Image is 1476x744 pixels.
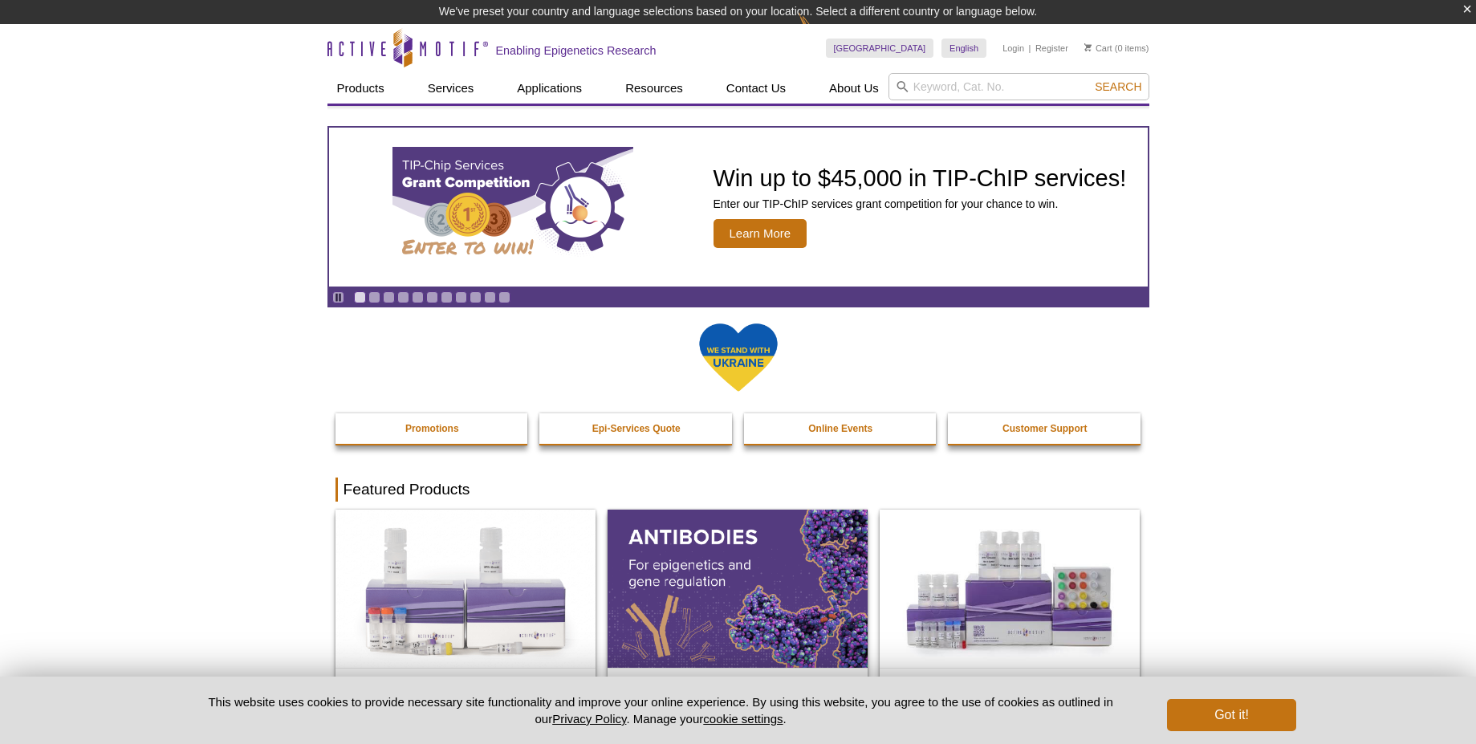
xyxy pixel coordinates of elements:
img: All Antibodies [608,510,868,667]
p: Enter our TIP-ChIP services grant competition for your chance to win. [714,197,1127,211]
input: Keyword, Cat. No. [888,73,1149,100]
a: Applications [507,73,592,104]
p: This website uses cookies to provide necessary site functionality and improve your online experie... [181,693,1141,727]
a: Cart [1084,43,1112,54]
button: Search [1090,79,1146,94]
a: Go to slide 6 [426,291,438,303]
a: Toggle autoplay [332,291,344,303]
a: Go to slide 9 [470,291,482,303]
a: Go to slide 2 [368,291,380,303]
h2: Win up to $45,000 in TIP-ChIP services! [714,166,1127,190]
strong: Epi-Services Quote [592,423,681,434]
img: We Stand With Ukraine [698,322,779,393]
a: Go to slide 4 [397,291,409,303]
h2: Featured Products [335,478,1141,502]
a: TIP-ChIP Services Grant Competition Win up to $45,000 in TIP-ChIP services! Enter our TIP-ChIP se... [329,128,1148,287]
strong: Online Events [808,423,872,434]
a: [GEOGRAPHIC_DATA] [826,39,934,58]
a: Go to slide 10 [484,291,496,303]
a: Epi-Services Quote [539,413,734,444]
a: Go to slide 1 [354,291,366,303]
a: Customer Support [948,413,1142,444]
span: Learn More [714,219,807,248]
a: About Us [819,73,888,104]
h2: Antibodies [616,673,860,697]
a: Products [327,73,394,104]
strong: Promotions [405,423,459,434]
h2: Enabling Epigenetics Research [496,43,657,58]
article: TIP-ChIP Services Grant Competition [329,128,1148,287]
a: Promotions [335,413,530,444]
img: TIP-ChIP Services Grant Competition [392,147,633,267]
h2: CUT&Tag-IT Express Assay Kit [888,673,1132,697]
a: Login [1002,43,1024,54]
img: CUT&Tag-IT® Express Assay Kit [880,510,1140,667]
span: Search [1095,80,1141,93]
a: Go to slide 5 [412,291,424,303]
a: Services [418,73,484,104]
img: Change Here [799,12,841,50]
a: Go to slide 3 [383,291,395,303]
a: Register [1035,43,1068,54]
a: Go to slide 7 [441,291,453,303]
a: Privacy Policy [552,712,626,726]
img: Your Cart [1084,43,1092,51]
a: English [941,39,986,58]
h2: DNA Library Prep Kit for Illumina [344,673,588,697]
button: Got it! [1167,699,1295,731]
li: (0 items) [1084,39,1149,58]
a: Go to slide 11 [498,291,510,303]
strong: Customer Support [1002,423,1087,434]
a: Online Events [744,413,938,444]
button: cookie settings [703,712,783,726]
a: Resources [616,73,693,104]
a: Contact Us [717,73,795,104]
li: | [1029,39,1031,58]
a: Go to slide 8 [455,291,467,303]
img: DNA Library Prep Kit for Illumina [335,510,596,667]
